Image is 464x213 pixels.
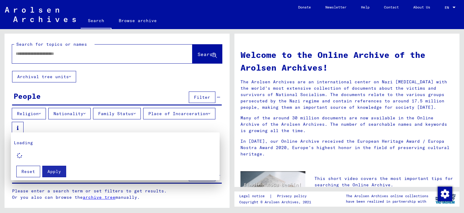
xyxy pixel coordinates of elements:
div: Change consent [437,186,452,201]
img: Change consent [438,187,452,201]
button: Apply [42,166,66,177]
p: Loading [14,140,217,146]
button: Reset [16,166,40,177]
span: Apply [47,169,61,174]
span: Reset [21,169,35,174]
